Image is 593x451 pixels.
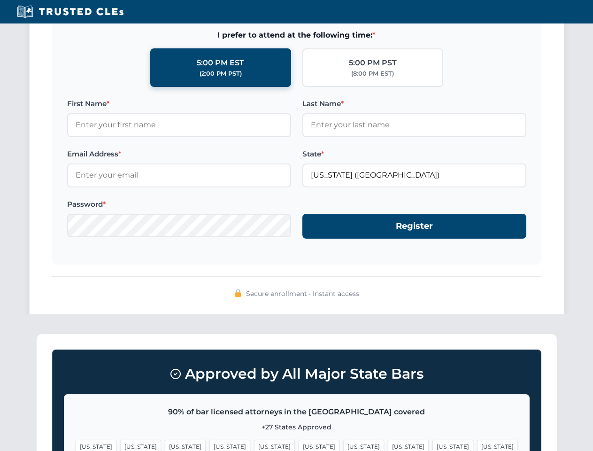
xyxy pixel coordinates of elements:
[67,29,526,41] span: I prefer to attend at the following time:
[302,98,526,109] label: Last Name
[67,163,291,187] input: Enter your email
[302,214,526,239] button: Register
[67,199,291,210] label: Password
[197,57,244,69] div: 5:00 PM EST
[76,406,518,418] p: 90% of bar licensed attorneys in the [GEOGRAPHIC_DATA] covered
[76,422,518,432] p: +27 States Approved
[67,113,291,137] input: Enter your first name
[349,57,397,69] div: 5:00 PM PST
[302,148,526,160] label: State
[67,148,291,160] label: Email Address
[302,163,526,187] input: Florida (FL)
[246,288,359,299] span: Secure enrollment • Instant access
[234,289,242,297] img: 🔒
[302,113,526,137] input: Enter your last name
[200,69,242,78] div: (2:00 PM PST)
[67,98,291,109] label: First Name
[351,69,394,78] div: (8:00 PM EST)
[14,5,126,19] img: Trusted CLEs
[64,361,530,387] h3: Approved by All Major State Bars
